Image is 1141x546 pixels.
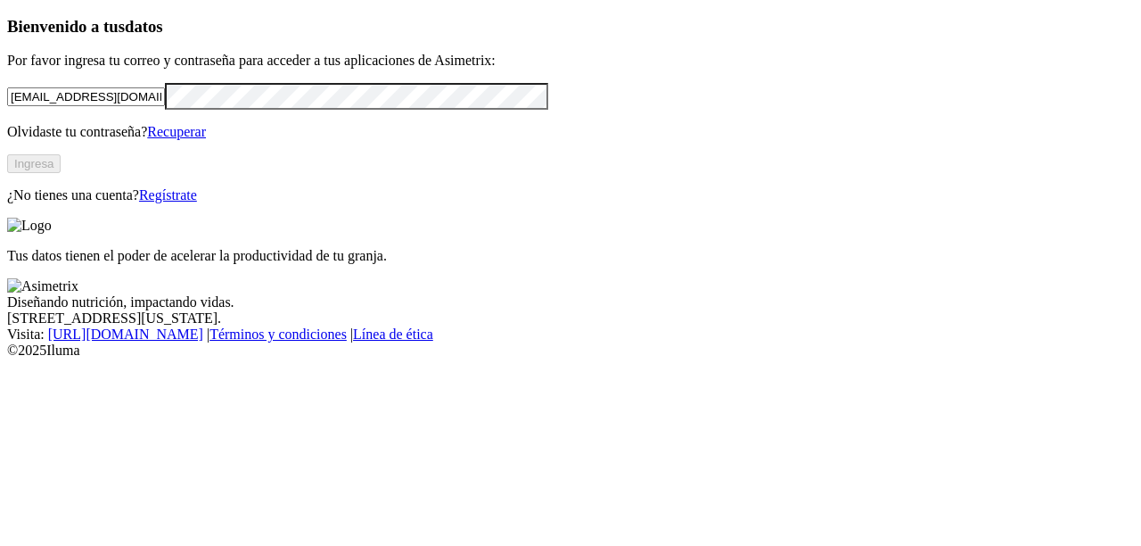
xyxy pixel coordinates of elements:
input: Tu correo [7,87,165,106]
div: Visita : | | [7,327,1134,343]
div: [STREET_ADDRESS][US_STATE]. [7,310,1134,327]
div: Diseñando nutrición, impactando vidas. [7,294,1134,310]
p: ¿No tienes una cuenta? [7,187,1134,203]
h3: Bienvenido a tus [7,17,1134,37]
img: Asimetrix [7,278,78,294]
img: Logo [7,218,52,234]
a: [URL][DOMAIN_NAME] [48,327,203,342]
div: © 2025 Iluma [7,343,1134,359]
a: Línea de ética [353,327,433,342]
p: Por favor ingresa tu correo y contraseña para acceder a tus aplicaciones de Asimetrix: [7,53,1134,69]
p: Olvidaste tu contraseña? [7,124,1134,140]
p: Tus datos tienen el poder de acelerar la productividad de tu granja. [7,248,1134,264]
span: datos [125,17,163,36]
a: Términos y condiciones [209,327,347,342]
a: Recuperar [147,124,206,139]
button: Ingresa [7,154,61,173]
a: Regístrate [139,187,197,203]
